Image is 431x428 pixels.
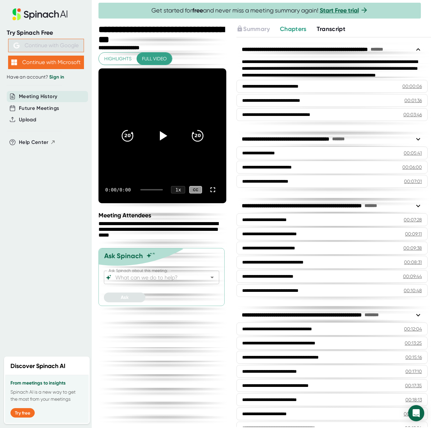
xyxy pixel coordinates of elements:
[405,368,422,375] div: 00:17:10
[402,83,422,90] div: 00:00:06
[10,389,83,403] p: Spinach AI is a new way to get the most from your meetings
[405,231,422,237] div: 00:09:11
[19,116,36,124] button: Upload
[142,55,167,63] span: Full video
[207,273,217,282] button: Open
[104,55,132,63] span: Highlights
[404,410,422,417] div: 00:18:04
[317,25,346,33] span: Transcript
[10,408,35,418] button: Try free
[243,25,269,33] span: Summary
[192,7,203,14] b: free
[7,29,85,37] div: Try Spinach Free
[317,25,346,34] button: Transcript
[151,7,368,14] span: Get started for and never miss a meeting summary again!
[402,164,422,171] div: 00:06:00
[104,252,143,260] div: Ask Spinach
[404,326,422,332] div: 00:12:04
[19,139,49,146] span: Help Center
[236,25,280,34] div: Upgrade to access
[403,245,422,251] div: 00:09:38
[171,186,185,193] div: 1 x
[114,273,197,282] input: What can we do to help?
[105,187,132,192] div: 0:00 / 0:00
[137,53,172,65] button: Full video
[19,139,56,146] button: Help Center
[19,93,57,100] button: Meeting History
[236,25,269,34] button: Summary
[10,380,83,386] h3: From meetings to insights
[405,396,422,403] div: 00:18:13
[49,74,64,80] a: Sign in
[8,56,84,69] button: Continue with Microsoft
[404,287,422,294] div: 00:10:48
[10,362,65,371] h2: Discover Spinach AI
[7,74,85,80] div: Have an account?
[404,150,422,156] div: 00:05:41
[280,25,307,33] span: Chapters
[405,382,422,389] div: 00:17:35
[13,42,20,49] img: Aehbyd4JwY73AAAAAElFTkSuQmCC
[404,97,422,104] div: 00:01:36
[8,39,84,52] button: Continue with Google
[403,273,422,280] div: 00:09:44
[280,25,307,34] button: Chapters
[403,111,422,118] div: 00:03:46
[404,178,422,185] div: 00:07:01
[121,295,128,300] span: Ask
[189,186,202,194] div: CC
[19,104,59,112] button: Future Meetings
[98,212,228,219] div: Meeting Attendees
[99,53,137,65] button: Highlights
[408,405,424,421] div: Open Intercom Messenger
[405,354,422,361] div: 00:15:16
[404,216,422,223] div: 00:07:28
[405,340,422,346] div: 00:13:25
[104,293,145,302] button: Ask
[320,7,359,14] a: Start Free trial
[404,259,422,266] div: 00:08:31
